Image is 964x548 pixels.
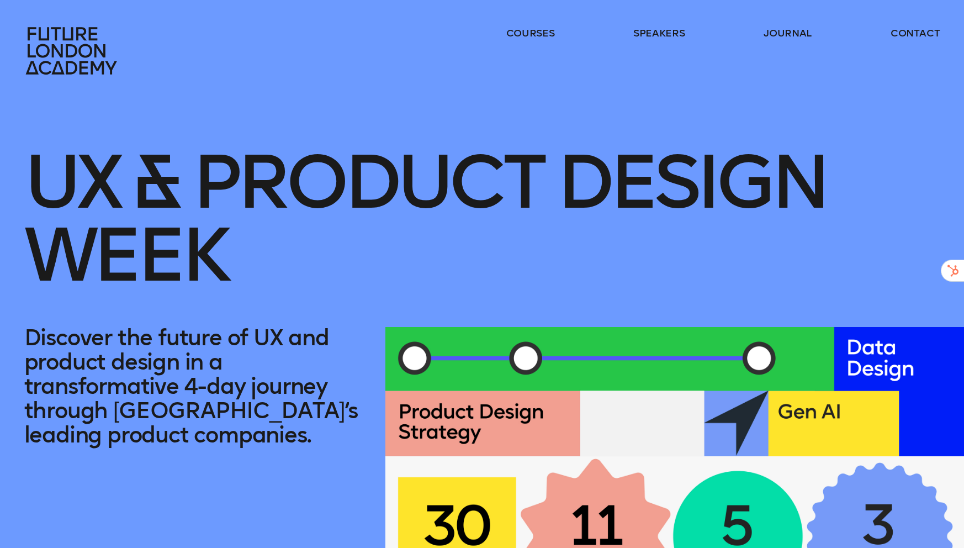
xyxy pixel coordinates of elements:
[506,27,555,40] a: courses
[24,325,362,447] p: Discover the future of UX and product design in a transformative 4-day journey through [GEOGRAPHI...
[764,27,812,40] a: journal
[633,27,685,40] a: speakers
[891,27,940,40] a: contact
[24,75,940,327] h1: UX & Product Design Week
